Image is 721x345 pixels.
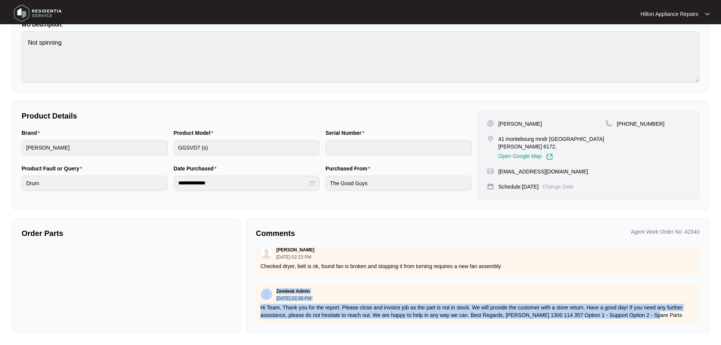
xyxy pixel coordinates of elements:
p: Hilton Appliance Repairs [640,10,698,18]
p: [DATE] 02:23 PM [276,255,315,259]
label: Product Model [174,129,216,137]
p: Zendesk Admin [276,288,310,294]
p: [EMAIL_ADDRESS][DOMAIN_NAME] [498,168,588,175]
img: user.svg [261,289,272,300]
img: dropdown arrow [705,12,710,16]
input: Serial Number [325,140,472,155]
img: user-pin [487,120,494,127]
p: [PHONE_NUMBER] [617,120,665,128]
p: Comments [256,228,472,239]
label: Purchased From [325,165,373,172]
p: [PERSON_NAME] [498,120,542,128]
p: Agent Work Order No : 42340 [631,228,699,236]
p: Checked dryer, belt is ok, found fan is broken and stopping it from turning requires a new fan as... [260,262,695,270]
label: Serial Number [325,129,367,137]
img: Link-External [546,153,553,160]
img: map-pin [487,168,494,175]
img: residentia service logo [11,2,64,25]
label: Product Fault or Query [22,165,85,172]
label: Date Purchased [174,165,220,172]
p: [PERSON_NAME] [276,247,315,253]
p: Product Details [22,111,472,121]
img: user.svg [261,247,272,259]
input: Brand [22,140,168,155]
p: Hi Team, Thank you for the report. Please close and invoice job as the part is not in stock. We w... [260,304,695,319]
img: map-pin [487,183,494,190]
a: Open Google Map [498,153,553,160]
input: Product Model [174,140,320,155]
p: [DATE] 02:38 PM [276,296,311,301]
img: map-pin [606,120,612,127]
textarea: Not spinning [22,31,699,83]
p: Schedule: [DATE] [498,183,539,190]
p: 41 montebourg mndr [GEOGRAPHIC_DATA][PERSON_NAME] 6172, [498,135,606,150]
input: Date Purchased [178,179,308,187]
img: map-pin [487,135,494,142]
label: Brand [22,129,43,137]
p: Change Date [542,183,574,190]
input: Purchased From [325,176,472,191]
p: Order Parts [22,228,231,239]
input: Product Fault or Query [22,176,168,191]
